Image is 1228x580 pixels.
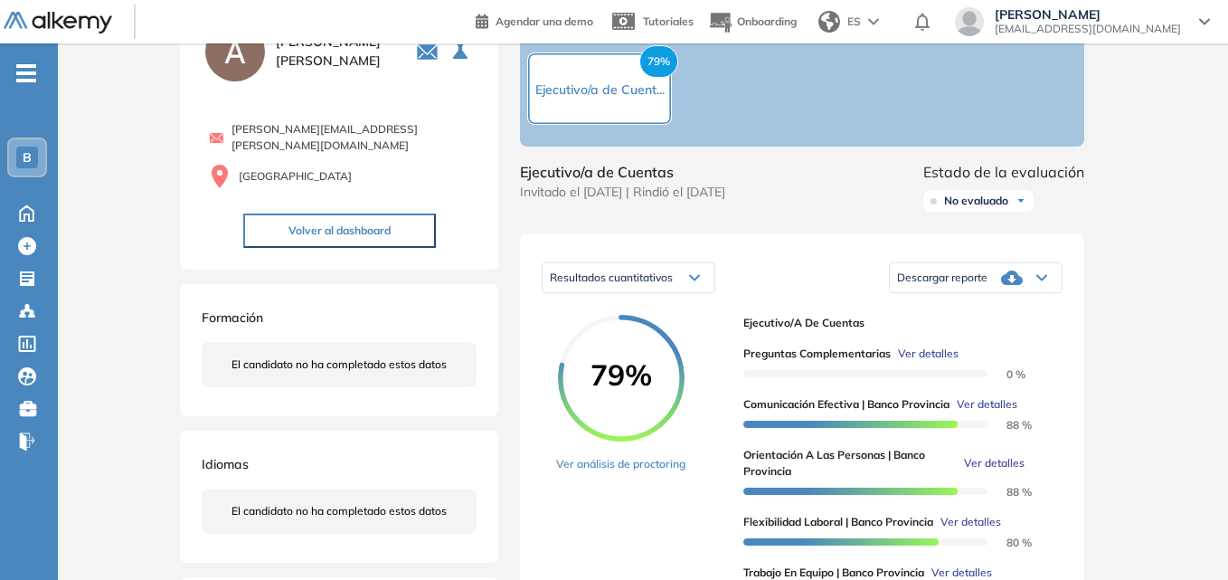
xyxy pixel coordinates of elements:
span: 80 % [985,536,1032,549]
span: B [23,150,32,165]
span: Tutoriales [643,14,694,28]
span: Agendar una demo [496,14,593,28]
i: - [16,71,36,75]
span: Estado de la evaluación [923,161,1084,183]
span: Resultados cuantitativos [550,271,673,284]
span: Preguntas complementarias [743,346,891,362]
button: Ver detalles [891,346,959,362]
img: world [818,11,840,33]
span: Ejecutivo/a de Cuentas [743,315,1048,331]
span: 88 % [985,485,1032,499]
img: arrow [868,18,879,25]
a: Agendar una demo [476,9,593,31]
a: Ver análisis de proctoring [556,456,685,472]
button: Ver detalles [949,396,1017,413]
span: 79% [558,360,685,389]
span: 0 % [985,367,1025,381]
img: PROFILE_MENU_LOGO_USER [202,18,269,85]
span: [PERSON_NAME] [995,7,1181,22]
span: ES [847,14,861,30]
span: Orientación a las personas | Banco Provincia [743,447,957,480]
span: Ejecutivo/a de Cuent... [535,81,665,98]
iframe: Chat Widget [1138,493,1228,580]
img: Ícono de flecha [1015,195,1026,206]
span: No evaluado [944,194,1008,208]
span: Invitado el [DATE] | Rindió el [DATE] [520,183,725,202]
span: [GEOGRAPHIC_DATA] [239,168,352,185]
span: Ver detalles [964,455,1025,471]
span: 88 % [985,418,1032,432]
span: 79% [639,45,678,78]
span: Onboarding [737,14,797,28]
span: Comunicación efectiva | Banco Provincia [743,396,949,413]
div: Widget de chat [1138,493,1228,580]
button: Volver al dashboard [243,214,436,248]
button: Onboarding [708,3,797,42]
span: Flexibilidad Laboral | Banco Provincia [743,514,933,530]
span: El candidato no ha completado estos datos [231,503,447,519]
span: [EMAIL_ADDRESS][DOMAIN_NAME] [995,22,1181,36]
button: Ver detalles [933,514,1001,530]
span: El candidato no ha completado estos datos [231,357,447,373]
span: [PERSON_NAME][EMAIL_ADDRESS][PERSON_NAME][DOMAIN_NAME] [231,121,477,154]
span: Ejecutivo/a de Cuentas [520,161,725,183]
span: [PERSON_NAME] [PERSON_NAME] [276,33,394,71]
span: Ver detalles [898,346,959,362]
span: Ver detalles [957,396,1017,413]
button: Ver detalles [957,455,1025,471]
span: Formación [202,309,263,326]
img: Logo [4,12,112,34]
span: Descargar reporte [897,271,987,285]
span: Idiomas [202,456,249,472]
span: Ver detalles [940,514,1001,530]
